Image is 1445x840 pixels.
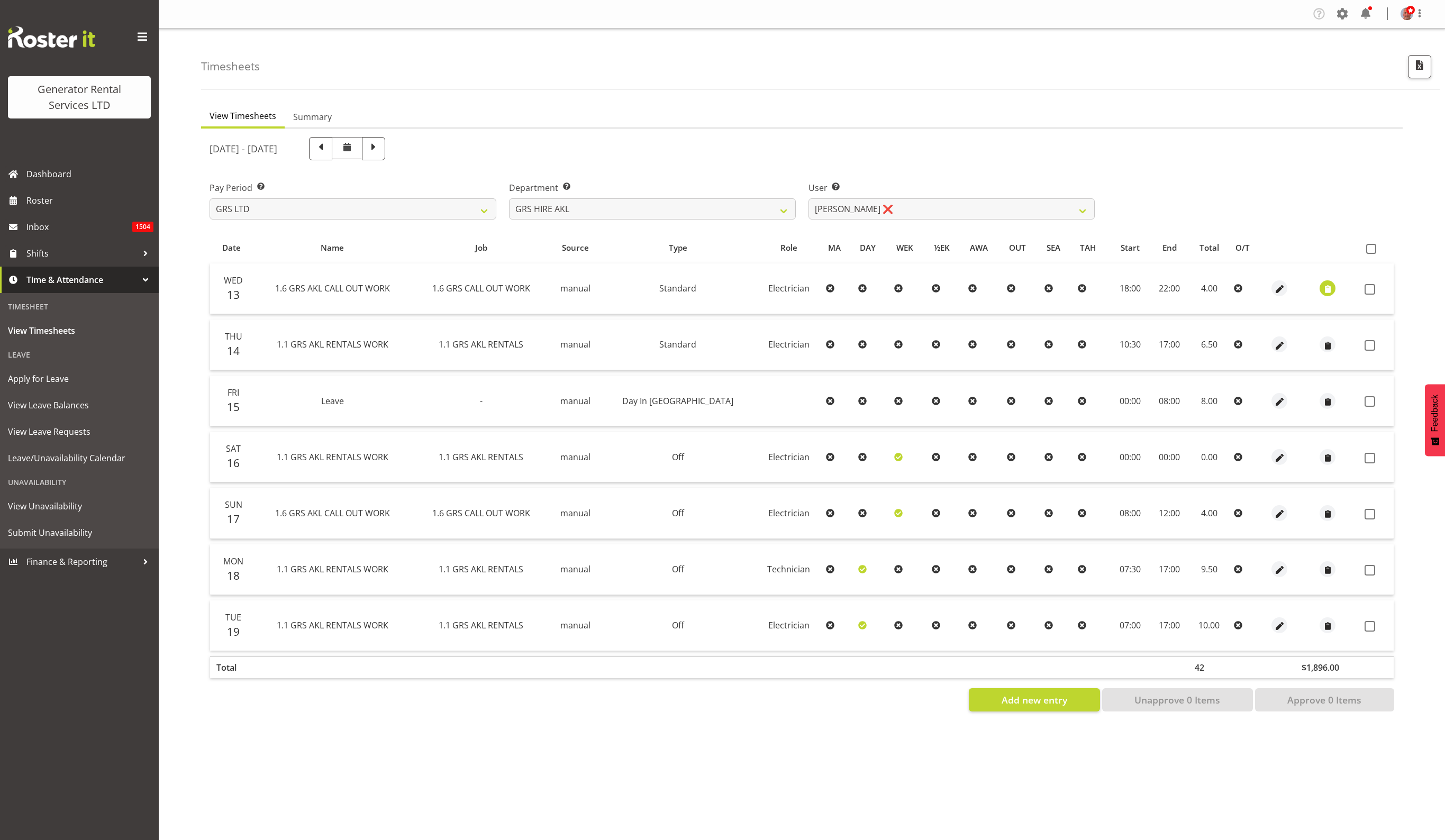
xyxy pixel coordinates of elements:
[1255,688,1394,711] button: Approve 0 Items
[1121,242,1140,254] span: Start
[8,26,95,48] img: Rosterit website logo
[227,343,240,358] span: 14
[1047,242,1060,254] span: SEA
[1162,242,1177,254] span: End
[439,563,523,575] span: 1.1 GRS AKL RENTALS
[8,498,151,514] span: View Unavailability
[1188,319,1229,370] td: 6.50
[439,451,523,463] span: 1.1 GRS AKL RENTALS
[560,395,590,407] span: manual
[210,181,496,194] label: Pay Period
[277,619,388,631] span: 1.1 GRS AKL RENTALS WORK
[601,600,756,651] td: Off
[3,344,156,366] div: Leave
[1425,384,1445,456] button: Feedback - Show survey
[669,242,687,254] span: Type
[1150,544,1189,595] td: 17:00
[26,245,138,261] span: Shifts
[3,392,156,418] a: View Leave Balances
[601,319,756,370] td: Standard
[560,282,590,294] span: manual
[780,242,797,254] span: Role
[896,242,913,254] span: WEK
[8,424,151,440] span: View Leave Requests
[227,624,240,639] span: 19
[560,619,590,631] span: manual
[1110,488,1150,538] td: 08:00
[1235,242,1250,254] span: O/T
[1150,488,1189,538] td: 12:00
[8,323,151,339] span: View Timesheets
[293,111,332,123] span: Summary
[228,387,239,398] span: Fri
[560,339,590,350] span: manual
[768,339,810,350] span: Electrician
[1408,55,1431,78] button: Export CSV
[475,242,487,254] span: Job
[3,418,156,445] a: View Leave Requests
[8,450,151,466] span: Leave/Unavailability Calendar
[934,242,950,254] span: ½EK
[828,242,841,254] span: MA
[1110,376,1150,426] td: 00:00
[223,555,243,567] span: Mon
[210,109,276,122] span: View Timesheets
[1150,263,1189,314] td: 22:00
[3,296,156,317] div: Timesheet
[3,445,156,471] a: Leave/Unavailability Calendar
[439,619,523,631] span: 1.1 GRS AKL RENTALS
[560,507,590,519] span: manual
[1150,600,1189,651] td: 17:00
[277,451,388,463] span: 1.1 GRS AKL RENTALS WORK
[321,395,344,407] span: Leave
[601,432,756,482] td: Off
[601,376,756,426] td: Day In [GEOGRAPHIC_DATA]
[1110,263,1150,314] td: 18:00
[19,81,140,113] div: Generator Rental Services LTD
[601,544,756,595] td: Off
[201,60,260,72] h4: Timesheets
[26,166,153,182] span: Dashboard
[1188,600,1229,651] td: 10.00
[3,471,156,493] div: Unavailability
[768,282,810,294] span: Electrician
[1002,693,1067,707] span: Add new entry
[860,242,876,254] span: DAY
[227,287,240,302] span: 13
[768,619,810,631] span: Electrician
[509,181,796,194] label: Department
[1287,693,1361,707] span: Approve 0 Items
[8,371,151,387] span: Apply for Leave
[321,242,344,254] span: Name
[277,563,388,575] span: 1.1 GRS AKL RENTALS WORK
[601,488,756,538] td: Off
[1188,488,1229,538] td: 4.00
[432,507,530,519] span: 1.6 GRS CALL OUT WORK
[1134,693,1220,707] span: Unapprove 0 Items
[480,395,483,407] span: -
[275,507,390,519] span: 1.6 GRS AKL CALL OUT WORK
[8,525,151,541] span: Submit Unavailability
[226,443,241,454] span: Sat
[225,331,242,342] span: Thu
[1080,242,1096,254] span: TAH
[227,568,240,583] span: 18
[1150,376,1189,426] td: 08:00
[1009,242,1026,254] span: OUT
[1188,263,1229,314] td: 4.00
[26,193,153,208] span: Roster
[26,272,138,288] span: Time & Attendance
[1110,600,1150,651] td: 07:00
[439,339,523,350] span: 1.1 GRS AKL RENTALS
[560,451,590,463] span: manual
[1150,432,1189,482] td: 00:00
[210,656,252,678] th: Total
[560,563,590,575] span: manual
[601,263,756,314] td: Standard
[1188,432,1229,482] td: 0.00
[1188,376,1229,426] td: 8.00
[26,554,138,570] span: Finance & Reporting
[3,366,156,392] a: Apply for Leave
[227,455,240,470] span: 16
[3,493,156,519] a: View Unavailability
